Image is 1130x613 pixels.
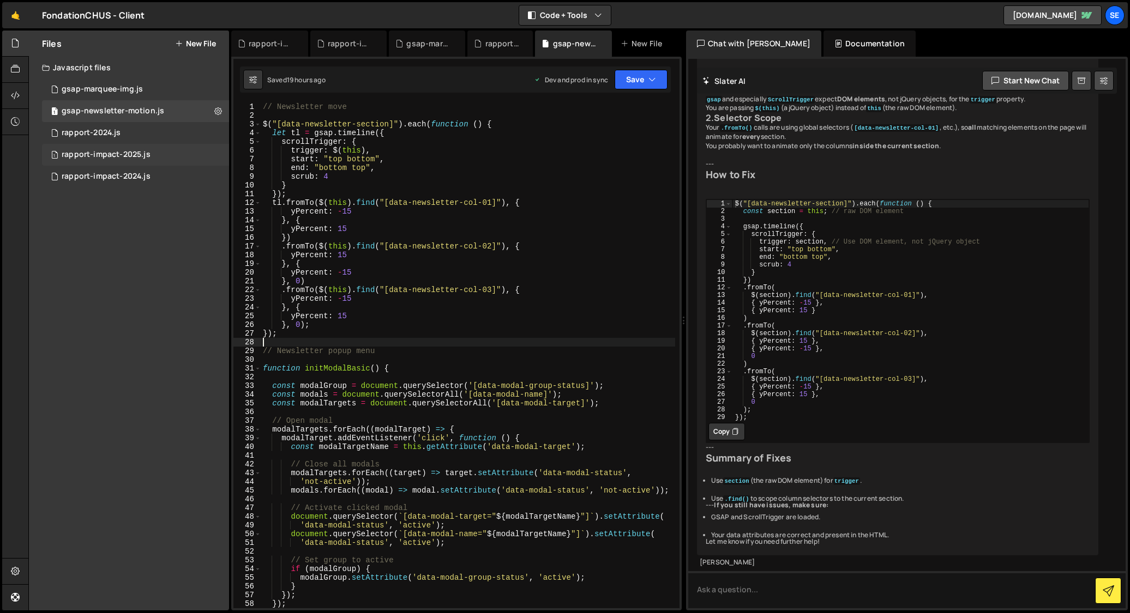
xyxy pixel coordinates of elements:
code: ScrollTrigger [767,96,815,104]
h3: 2. [706,113,1090,123]
div: 29 [707,414,732,421]
a: Se [1105,5,1125,25]
div: 37 [233,416,261,425]
div: 39 [233,434,261,442]
div: New File [621,38,666,49]
div: 41 [233,451,261,460]
div: 58 [233,599,261,608]
div: 19 [233,259,261,268]
div: 10 [233,181,261,190]
div: 32 [233,373,261,381]
li: Use to scope column selectors to the current section. [711,494,1090,503]
div: 3 [233,120,261,129]
div: 54 [233,565,261,573]
div: rapport-impact-2024.js [42,166,229,187]
div: 7 [707,246,732,253]
div: gsap-marquee-img.js [406,38,452,49]
div: 24 [707,375,732,383]
strong: inside the current section [852,141,939,150]
div: 16 [707,314,732,322]
div: gsap-marquee-img.js [62,84,143,94]
div: 9197/37632.js [42,78,229,100]
div: 5 [707,230,732,238]
div: 14 [233,216,261,224]
div: 29 [233,347,261,355]
div: 50 [233,530,261,538]
strong: DOM elements [837,94,885,104]
div: rapport-2024.js [62,128,121,138]
div: 17 [707,322,732,330]
div: 31 [233,364,261,373]
div: 4 [707,223,732,230]
button: New File [175,39,216,48]
div: Documentation [824,31,916,57]
div: rapport-impact-2024.js [328,38,374,49]
div: 48 [233,512,261,521]
button: Start new chat [982,71,1069,90]
div: 47 [233,503,261,512]
div: gsap-newsletter-motion.js [553,38,599,49]
div: 40 [233,442,261,451]
ul: --- [706,476,1090,541]
div: 5 [233,137,261,146]
strong: How to Fix [706,168,756,181]
div: 12 [707,284,732,292]
div: 15 [707,307,732,314]
div: 56 [233,582,261,591]
strong: Summary of Fixes [706,451,792,464]
button: Copy [708,423,745,440]
strong: every [742,132,761,141]
li: Your data attributes are correct and present in the HTML. [711,531,1090,540]
div: 51 [233,538,261,547]
h2: Files [42,38,62,50]
li: GSAP and ScrollTrigger are loaded. [711,513,1090,522]
div: 44 [233,477,261,486]
div: 8 [707,253,732,261]
code: section [723,477,750,485]
div: 7 [233,155,261,163]
div: 26 [233,320,261,329]
div: 38 [233,425,261,434]
div: 20 [233,268,261,277]
div: 15 [233,224,261,233]
div: 23 [707,368,732,375]
div: 27 [707,398,732,406]
code: $(this) [754,105,780,112]
div: 19 hours ago [287,75,326,84]
div: 46 [233,495,261,503]
div: rapport-2024.js [42,122,229,144]
div: 28 [707,406,732,414]
div: 34 [233,390,261,399]
button: Save [615,70,668,89]
div: Javascript files [29,57,229,78]
div: 19 [707,337,732,345]
a: 🤙 [2,2,29,28]
div: 53 [233,556,261,565]
div: 22 [707,360,732,368]
div: [PERSON_NAME] [700,558,1096,567]
div: 20 [707,345,732,353]
div: 6 [233,146,261,155]
div: FondationCHUS - Client [42,9,145,22]
div: 45 [233,486,261,495]
div: 1 [233,102,261,111]
div: Chat with [PERSON_NAME] [686,31,821,57]
a: [DOMAIN_NAME] [1003,5,1102,25]
div: 6 [707,238,732,246]
div: 35 [233,399,261,408]
span: 1 [51,108,58,117]
div: 33 [233,381,261,390]
div: 3 [707,215,732,223]
div: rapport-impact-2024.js [62,172,151,181]
div: Saved [267,75,326,84]
h2: Slater AI [702,76,746,86]
div: 12 [233,198,261,207]
div: 25 [707,383,732,391]
div: 16 [233,233,261,242]
div: 2 [233,111,261,120]
code: trigger [970,96,996,104]
div: 11 [233,190,261,198]
div: rapport-2024.js [485,38,520,49]
div: 24 [233,303,261,312]
code: gsap [706,96,722,104]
